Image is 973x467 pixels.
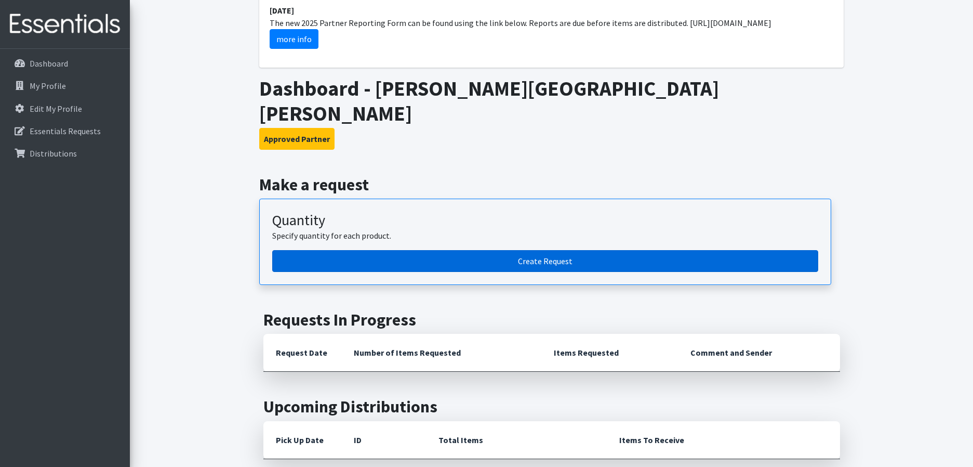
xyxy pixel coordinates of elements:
th: Items To Receive [607,421,840,459]
h1: Dashboard - [PERSON_NAME][GEOGRAPHIC_DATA] [PERSON_NAME] [259,76,844,126]
th: Comment and Sender [678,334,839,372]
a: Essentials Requests [4,121,126,141]
strong: [DATE] [270,5,294,16]
th: ID [341,421,426,459]
th: Number of Items Requested [341,334,542,372]
p: Essentials Requests [30,126,101,136]
p: Specify quantity for each product. [272,229,818,242]
a: Distributions [4,143,126,164]
a: My Profile [4,75,126,96]
th: Items Requested [541,334,678,372]
img: HumanEssentials [4,7,126,42]
h2: Make a request [259,175,844,194]
h2: Upcoming Distributions [263,397,840,417]
p: Dashboard [30,58,68,69]
p: Distributions [30,148,77,159]
a: Create a request by quantity [272,250,818,272]
th: Pick Up Date [263,421,341,459]
p: Edit My Profile [30,103,82,114]
a: Dashboard [4,53,126,74]
a: Edit My Profile [4,98,126,119]
a: more info [270,29,318,49]
p: My Profile [30,81,66,91]
h2: Requests In Progress [263,310,840,330]
th: Total Items [426,421,607,459]
button: Approved Partner [259,128,335,150]
h3: Quantity [272,212,818,229]
th: Request Date [263,334,341,372]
